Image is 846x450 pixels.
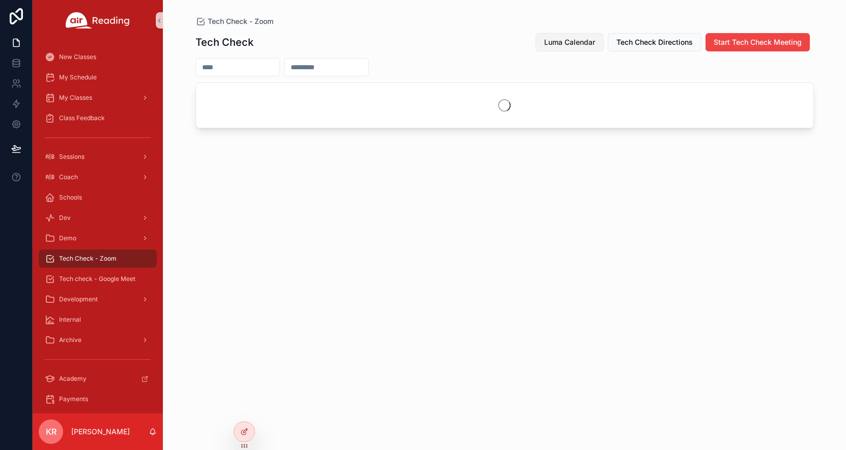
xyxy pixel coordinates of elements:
a: Tech Check - Zoom [39,249,157,268]
a: Internal [39,311,157,329]
span: Tech Check - Zoom [59,255,117,263]
a: Class Feedback [39,109,157,127]
span: KR [46,426,57,438]
button: Start Tech Check Meeting [706,33,810,51]
span: Coach [59,173,78,181]
span: Tech check - Google Meet [59,275,135,283]
span: New Classes [59,53,96,61]
h1: Tech Check [195,35,253,49]
span: Start Tech Check Meeting [714,37,802,47]
span: My Classes [59,94,92,102]
a: Tech Check - Zoom [195,16,273,26]
button: Luma Calendar [535,33,604,51]
a: Archive [39,331,157,349]
span: Academy [59,375,87,383]
a: New Classes [39,48,157,66]
span: Luma Calendar [544,37,595,47]
span: Dev [59,214,71,222]
a: Academy [39,370,157,388]
button: Tech Check Directions [608,33,701,51]
a: Demo [39,229,157,247]
span: Archive [59,336,81,344]
span: Internal [59,316,81,324]
a: Schools [39,188,157,207]
a: Payments [39,390,157,408]
span: Sessions [59,153,84,161]
a: Sessions [39,148,157,166]
a: Development [39,290,157,308]
div: scrollable content [33,41,163,413]
p: [PERSON_NAME] [71,427,130,437]
a: Dev [39,209,157,227]
a: Coach [39,168,157,186]
span: My Schedule [59,73,97,81]
span: Demo [59,234,76,242]
span: Payments [59,395,88,403]
span: Schools [59,193,82,202]
span: Tech Check Directions [616,37,693,47]
span: Tech Check - Zoom [208,16,273,26]
span: Development [59,295,98,303]
a: My Schedule [39,68,157,87]
a: My Classes [39,89,157,107]
a: Tech check - Google Meet [39,270,157,288]
span: Class Feedback [59,114,105,122]
img: App logo [66,12,130,29]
